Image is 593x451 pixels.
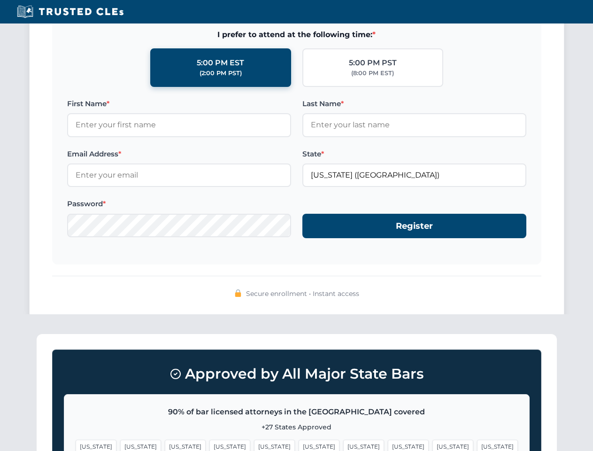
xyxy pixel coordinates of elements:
[197,57,244,69] div: 5:00 PM EST
[302,148,526,160] label: State
[200,69,242,78] div: (2:00 PM PST)
[234,289,242,297] img: 🔒
[76,422,518,432] p: +27 States Approved
[246,288,359,299] span: Secure enrollment • Instant access
[67,98,291,109] label: First Name
[64,361,530,387] h3: Approved by All Major State Bars
[67,148,291,160] label: Email Address
[302,214,526,239] button: Register
[14,5,126,19] img: Trusted CLEs
[76,406,518,418] p: 90% of bar licensed attorneys in the [GEOGRAPHIC_DATA] covered
[351,69,394,78] div: (8:00 PM EST)
[349,57,397,69] div: 5:00 PM PST
[67,29,526,41] span: I prefer to attend at the following time:
[302,163,526,187] input: California (CA)
[302,113,526,137] input: Enter your last name
[67,198,291,210] label: Password
[67,163,291,187] input: Enter your email
[302,98,526,109] label: Last Name
[67,113,291,137] input: Enter your first name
